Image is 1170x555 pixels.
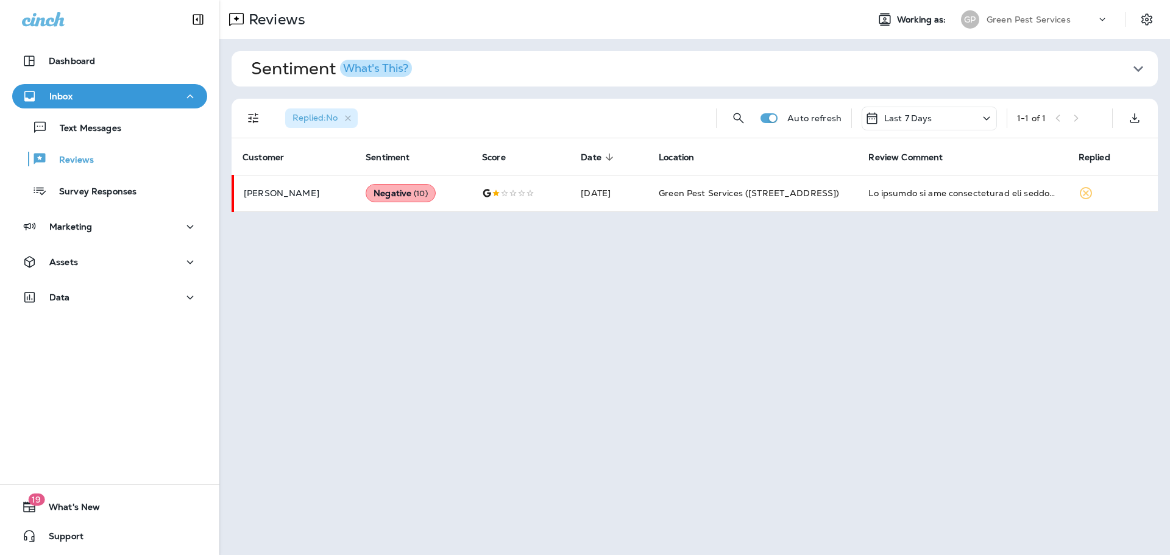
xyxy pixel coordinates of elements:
span: Date [581,152,601,163]
p: Dashboard [49,56,95,66]
div: GP [961,10,979,29]
p: Reviews [47,155,94,166]
p: Inbox [49,91,73,101]
button: SentimentWhat's This? [241,51,1168,87]
button: Assets [12,250,207,274]
button: Survey Responses [12,178,207,203]
span: Working as: [897,15,949,25]
button: Dashboard [12,49,207,73]
p: Survey Responses [47,186,136,198]
p: Last 7 Days [884,113,932,123]
p: Marketing [49,222,92,232]
span: Review Comment [868,152,943,163]
button: Support [12,524,207,548]
p: Assets [49,257,78,267]
p: Auto refresh [787,113,842,123]
span: Green Pest Services ([STREET_ADDRESS]) [659,188,839,199]
p: [PERSON_NAME] [244,188,346,198]
span: Customer [243,152,284,163]
button: What's This? [340,60,412,77]
span: Support [37,531,83,546]
span: Customer [243,152,300,163]
button: Marketing [12,214,207,239]
button: Inbox [12,84,207,108]
button: Collapse Sidebar [181,7,215,32]
span: Location [659,152,694,163]
p: Green Pest Services [987,15,1071,24]
span: Date [581,152,617,163]
span: 19 [28,493,44,506]
button: Filters [241,106,266,130]
p: Data [49,292,70,302]
button: Text Messages [12,115,207,140]
div: What's This? [343,63,408,74]
div: Replied:No [285,108,358,128]
p: Text Messages [48,123,121,135]
div: 1 - 1 of 1 [1017,113,1046,123]
p: Reviews [244,10,305,29]
h1: Sentiment [251,58,412,79]
span: Sentiment [366,152,425,163]
button: Reviews [12,146,207,172]
div: It saddens me how inconsiderate and unprofessional this company turned out to be, I was genuinely... [868,187,1058,199]
button: Data [12,285,207,309]
span: ( 10 ) [414,188,428,199]
span: Replied [1079,152,1126,163]
span: Location [659,152,710,163]
span: Score [482,152,522,163]
button: Settings [1136,9,1158,30]
button: 19What's New [12,495,207,519]
span: Replied : No [292,112,338,123]
button: Export as CSV [1122,106,1147,130]
button: Search Reviews [726,106,751,130]
td: [DATE] [571,175,649,211]
div: Negative [366,184,436,202]
span: Replied [1079,152,1110,163]
span: Score [482,152,506,163]
span: Review Comment [868,152,959,163]
span: What's New [37,502,100,517]
span: Sentiment [366,152,409,163]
